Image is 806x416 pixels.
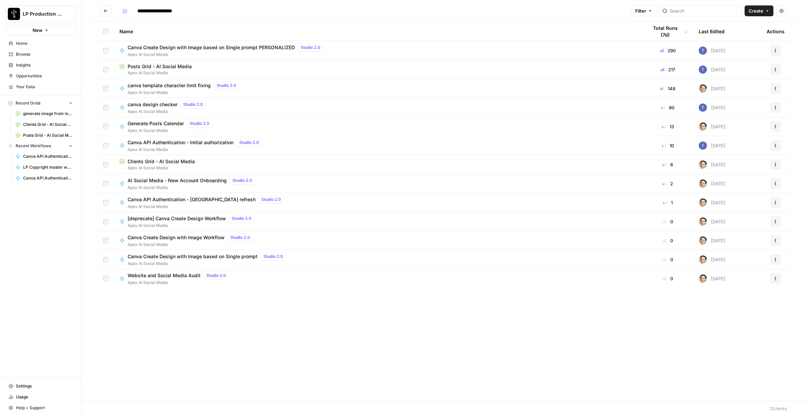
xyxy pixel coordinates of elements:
[128,101,177,108] span: canva design checker
[16,394,73,400] span: Usage
[128,120,184,127] span: Generate Posts Calendar
[699,256,726,264] div: [DATE]
[5,38,76,49] a: Home
[128,90,242,96] span: Apex AI Social Media
[119,158,637,171] a: Clients Grid - AI Social MediaApex AI Social Media
[699,256,707,264] img: j7temtklz6amjwtjn5shyeuwpeb0
[699,275,726,283] div: [DATE]
[16,73,73,79] span: Opportunities
[699,84,707,93] img: j7temtklz6amjwtjn5shyeuwpeb0
[128,196,256,203] span: Canva API Authentication - [GEOGRAPHIC_DATA] refresh
[699,198,707,207] img: j7temtklz6amjwtjn5shyeuwpeb0
[128,242,256,248] span: Apex AI Social Media
[128,44,295,51] span: Canva Create Design with Image based on Single prompt PERSONALIZED
[16,40,73,46] span: Home
[23,175,73,181] span: Canva API Authentication - [GEOGRAPHIC_DATA] refresh
[5,5,76,22] button: Workspace: LP Production Workloads
[745,5,773,16] button: Create
[119,22,637,41] div: Name
[5,392,76,402] a: Usage
[767,22,785,41] div: Actions
[699,65,707,74] img: zkmx57c8078xtaegktstmz0vv5lu
[23,121,73,128] span: Clients Grid - AI Social Media
[232,177,252,184] span: Studio 2.0
[230,234,250,241] span: Studio 2.0
[128,52,326,58] span: Apex AI Social Media
[16,405,73,411] span: Help + Support
[128,223,257,229] span: Apex AI Social Media
[648,123,688,130] div: 13
[648,66,688,73] div: 217
[635,7,646,14] span: Filter
[128,234,225,241] span: Canva Create Design with Image Workflow
[699,122,726,131] div: [DATE]
[128,215,226,222] span: [deprecate] Canva Create Design Workflow
[699,237,726,245] div: [DATE]
[119,176,637,191] a: AI Social Media - New Account OnboardingStudio 2.0Apex AI Social Media
[239,139,259,146] span: Studio 2.0
[119,233,637,248] a: Canva Create Design with Image WorkflowStudio 2.0Apex AI Social Media
[648,142,688,149] div: 10
[648,256,688,263] div: 0
[23,153,73,159] span: Canva API Authentication - Initial authorization
[16,84,73,90] span: Your Data
[16,51,73,57] span: Browse
[128,177,227,184] span: AI Social Media - New Account Onboarding
[699,218,726,226] div: [DATE]
[648,199,688,206] div: 1
[699,179,707,188] img: j7temtklz6amjwtjn5shyeuwpeb0
[16,100,40,106] span: Recent Grids
[699,198,726,207] div: [DATE]
[128,109,209,115] span: Apex AI Social Media
[699,218,707,226] img: j7temtklz6amjwtjn5shyeuwpeb0
[119,119,637,134] a: Generate Posts CalendarStudio 2.0Apex AI Social Media
[699,237,707,245] img: j7temtklz6amjwtjn5shyeuwpeb0
[648,218,688,225] div: 0
[13,130,76,141] a: Posts Grid - AI Social Media
[13,162,76,173] a: LP Copyright master workflow
[8,8,20,20] img: LP Production Workloads Logo
[128,280,232,286] span: Apex AI Social Media
[128,272,201,279] span: Website and Social Media Audit
[5,141,76,151] button: Recent Workflows
[699,160,726,169] div: [DATE]
[119,43,637,58] a: Canva Create Design with Image based on Single prompt PERSONALIZEDStudio 2.0Apex AI Social Media
[699,160,707,169] img: j7temtklz6amjwtjn5shyeuwpeb0
[699,46,707,55] img: zkmx57c8078xtaegktstmz0vv5lu
[128,147,265,153] span: Apex AI Social Media
[23,111,73,117] span: generate image from input image (copyright tests) duplicate Grid
[13,108,76,119] a: generate image from input image (copyright tests) duplicate Grid
[119,63,637,76] a: Posts Grid - AI Social MediaApex AI Social Media
[749,7,763,14] span: Create
[23,132,73,138] span: Posts Grid - AI Social Media
[648,161,688,168] div: 6
[5,98,76,108] button: Recent Grids
[699,122,707,131] img: j7temtklz6amjwtjn5shyeuwpeb0
[670,7,739,14] input: Search
[128,128,215,134] span: Apex AI Social Media
[699,141,726,150] div: [DATE]
[128,253,258,260] span: Canva Create Design with Image based on Single prompt
[263,253,283,260] span: Studio 2.0
[119,214,637,229] a: [deprecate] Canva Create Design WorkflowStudio 2.0Apex AI Social Media
[100,5,111,16] button: Go back
[119,138,637,153] a: Canva API Authentication - Initial authorizationStudio 2.0Apex AI Social Media
[5,25,76,35] button: New
[648,180,688,187] div: 2
[699,179,726,188] div: [DATE]
[16,383,73,389] span: Settings
[5,71,76,81] a: Opportunities
[5,381,76,392] a: Settings
[699,22,725,41] div: Last Edited
[23,11,64,17] span: LP Production Workloads
[699,103,707,112] img: zkmx57c8078xtaegktstmz0vv5lu
[119,81,637,96] a: canva template character limit fixingStudio 2.0Apex AI Social Media
[699,84,726,93] div: [DATE]
[13,173,76,184] a: Canva API Authentication - [GEOGRAPHIC_DATA] refresh
[16,62,73,68] span: Insights
[5,60,76,71] a: Insights
[648,275,688,282] div: 0
[128,82,211,89] span: canva template character limit fixing
[119,70,637,76] span: Apex AI Social Media
[699,275,707,283] img: j7temtklz6amjwtjn5shyeuwpeb0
